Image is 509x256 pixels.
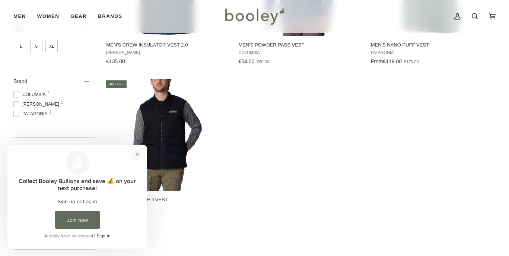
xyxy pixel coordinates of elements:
span: From [371,58,383,64]
span: 2 [48,91,50,95]
span: Size: L [15,40,27,52]
span: Columbia [106,205,228,210]
span: Men's Crew Insulator Vest 2.0 [106,42,228,48]
span: Patagonia [13,111,50,117]
span: 1 [61,101,63,105]
span: €90.00 [257,60,269,64]
span: Men's Rad Padded Vest [106,196,228,203]
span: Size: S [30,40,42,52]
span: [PERSON_NAME] [13,101,61,108]
span: Patagonia [371,50,493,55]
span: Brands [98,13,122,20]
span: Columbia [238,50,360,55]
img: Booley [222,6,287,27]
span: Men's Powder Pass Vest [238,42,360,48]
span: €119.00 [383,58,402,64]
span: Women [37,13,59,20]
span: Brand [13,78,27,84]
span: Men's Nano Puff Vest [371,42,493,48]
span: Size: XL [45,40,58,52]
iframe: Loyalty program pop-up with offers and actions [7,145,147,249]
span: €54.00 [238,58,254,64]
span: Gear [70,13,87,20]
img: Columbia Men's Rad Padded Vest Black - Booley Galway [111,79,223,191]
span: [PERSON_NAME] [106,50,228,55]
span: 1 [49,111,51,114]
span: €170.00 [404,60,419,64]
a: Men's Rad Padded Vest [105,79,229,222]
div: 40% off [106,80,127,88]
span: €135.00 [106,58,125,64]
span: Columbia [13,91,48,98]
span: Men [13,13,26,20]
